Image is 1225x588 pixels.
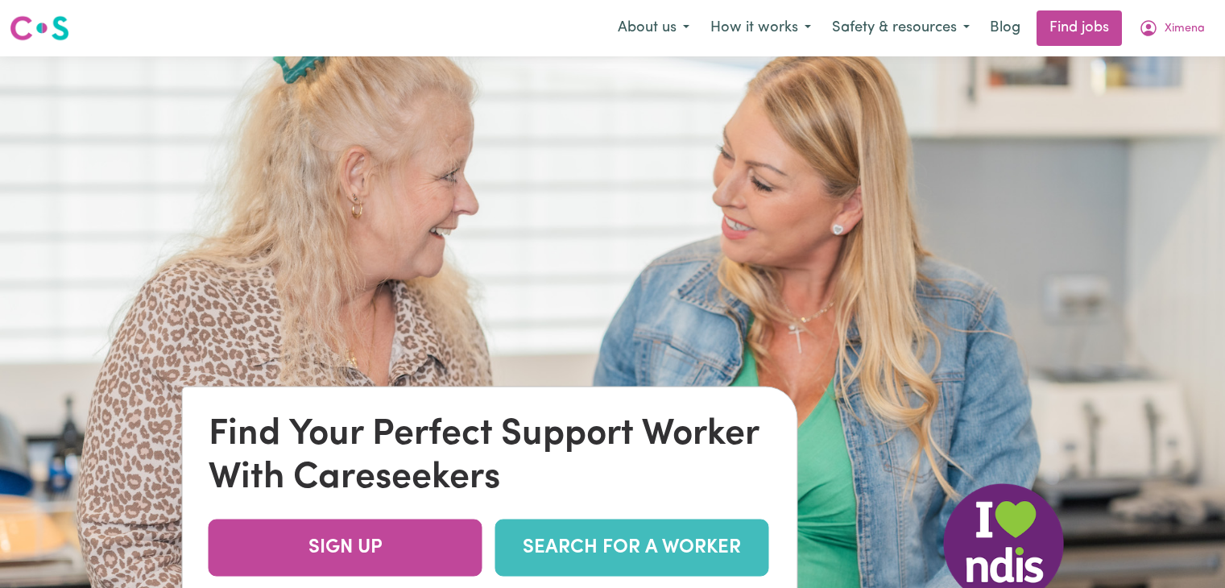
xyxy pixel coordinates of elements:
button: My Account [1128,11,1215,45]
a: Blog [980,10,1030,46]
button: How it works [700,11,821,45]
a: SEARCH FOR A WORKER [495,519,769,576]
button: About us [607,11,700,45]
a: Careseekers logo [10,10,69,47]
a: Find jobs [1037,10,1122,46]
img: Careseekers logo [10,14,69,43]
span: Ximena [1165,20,1205,38]
div: Find Your Perfect Support Worker With Careseekers [209,412,772,499]
button: Safety & resources [821,11,980,45]
a: SIGN UP [209,519,482,576]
